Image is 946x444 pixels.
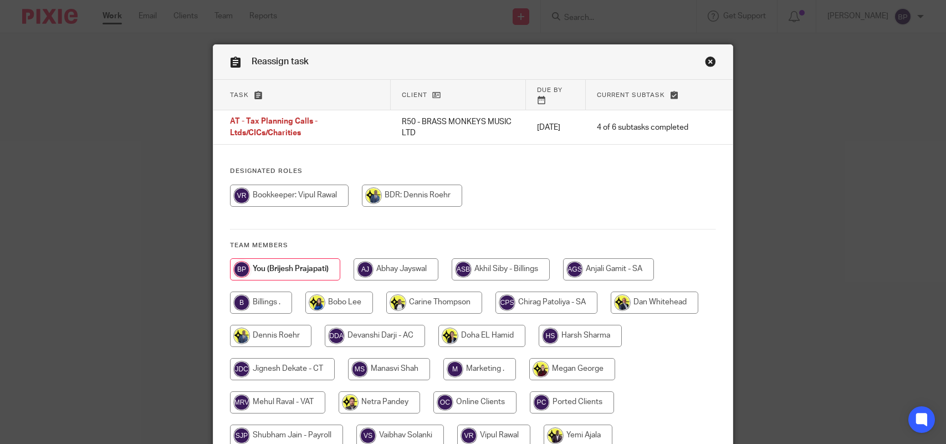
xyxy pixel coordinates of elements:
[705,56,716,71] a: Close this dialog window
[230,92,249,98] span: Task
[230,241,716,250] h4: Team members
[402,116,515,139] p: R50 - BRASS MONKEYS MUSIC LTD
[537,122,575,133] p: [DATE]
[402,92,427,98] span: Client
[537,87,563,93] span: Due by
[252,57,309,66] span: Reassign task
[597,92,665,98] span: Current subtask
[230,118,318,137] span: AT - Tax Planning Calls - Ltds/CICs/Charities
[230,167,716,176] h4: Designated Roles
[586,110,699,145] td: 4 of 6 subtasks completed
